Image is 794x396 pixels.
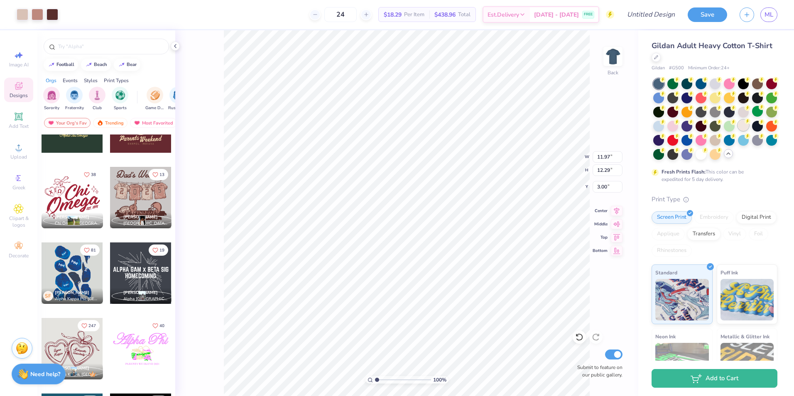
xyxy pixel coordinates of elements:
span: Minimum Order: 24 + [688,65,730,72]
div: This color can be expedited for 5 day delivery. [662,168,764,183]
div: Digital Print [736,211,777,224]
span: [PERSON_NAME] [55,290,89,296]
button: Like [80,169,100,180]
span: Center [593,208,608,214]
span: Alpha Kappa Psi, [GEOGRAPHIC_DATA] [55,296,100,302]
button: Like [80,244,100,256]
div: Most Favorited [130,118,177,128]
button: filter button [65,87,84,111]
button: beach [81,59,111,71]
span: FREE [584,12,593,17]
span: Total [458,10,471,19]
img: Back [605,48,621,65]
span: Per Item [404,10,424,19]
span: Clipart & logos [4,215,33,228]
span: Upload [10,154,27,160]
span: Gildan [652,65,665,72]
img: Sorority Image [47,90,56,100]
div: filter for Fraternity [65,87,84,111]
strong: Need help? [30,370,60,378]
div: filter for Club [89,87,105,111]
span: Standard [655,268,677,277]
span: [DATE] - [DATE] [534,10,579,19]
span: Game Day [145,105,164,111]
div: Applique [652,228,685,240]
span: Gildan Adult Heavy Cotton T-Shirt [652,41,772,51]
span: Decorate [9,252,29,259]
span: 81 [91,248,96,252]
span: Metallic & Glitter Ink [720,332,769,341]
div: SF [43,291,53,301]
span: Chi Omega, [GEOGRAPHIC_DATA] [55,220,100,227]
span: Greek [12,184,25,191]
span: 100 % [433,376,446,384]
button: filter button [112,87,128,111]
span: $438.96 [434,10,456,19]
span: Designs [10,92,28,99]
img: Game Day Image [150,90,160,100]
button: Add to Cart [652,369,777,388]
span: Image AI [9,61,29,68]
button: filter button [89,87,105,111]
span: Rush & Bid [168,105,187,111]
button: filter button [168,87,187,111]
img: most_fav.gif [134,120,140,126]
span: [PERSON_NAME] [55,365,89,371]
img: trending.gif [97,120,103,126]
span: Puff Ink [720,268,738,277]
div: Screen Print [652,211,692,224]
img: trend_line.gif [48,62,55,67]
span: [PERSON_NAME] [55,214,89,220]
button: football [44,59,78,71]
img: Neon Ink [655,343,709,384]
img: trend_line.gif [118,62,125,67]
div: filter for Rush & Bid [168,87,187,111]
div: Transfers [687,228,720,240]
span: ML [765,10,773,20]
div: football [56,62,74,67]
strong: Fresh Prints Flash: [662,169,706,175]
span: Top [593,235,608,240]
span: Sorority [44,105,59,111]
input: Try "Alpha" [57,42,164,51]
span: [GEOGRAPHIC_DATA], [GEOGRAPHIC_DATA] [123,220,168,227]
img: Rush & Bid Image [173,90,183,100]
input: – – [324,7,357,22]
button: Like [78,320,100,331]
span: Sigma Kappa, [GEOGRAPHIC_DATA] [55,372,100,378]
button: Like [149,169,168,180]
img: Sports Image [115,90,125,100]
div: Print Type [652,195,777,204]
span: Sports [114,105,127,111]
div: filter for Sports [112,87,128,111]
button: bear [114,59,140,71]
div: Foil [749,228,768,240]
span: Bottom [593,248,608,254]
span: Club [93,105,102,111]
input: Untitled Design [620,6,681,23]
div: Your Org's Fav [44,118,91,128]
img: Metallic & Glitter Ink [720,343,774,384]
div: Events [63,77,78,84]
span: 13 [159,173,164,177]
span: $18.29 [384,10,402,19]
label: Submit to feature on our public gallery. [573,364,622,379]
span: Est. Delivery [488,10,519,19]
span: # G500 [669,65,684,72]
button: Like [149,320,168,331]
span: Fraternity [65,105,84,111]
div: Rhinestones [652,244,692,257]
button: Save [688,7,727,22]
span: [PERSON_NAME] [123,290,158,296]
img: Puff Ink [720,279,774,320]
img: most_fav.gif [48,120,54,126]
div: bear [127,62,137,67]
button: Like [149,244,168,256]
div: Embroidery [694,211,734,224]
span: 40 [159,324,164,328]
div: Orgs [46,77,56,84]
img: Club Image [93,90,102,100]
span: Alpha [GEOGRAPHIC_DATA], [US_STATE][GEOGRAPHIC_DATA] [123,296,168,302]
span: 38 [91,173,96,177]
span: 19 [159,248,164,252]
